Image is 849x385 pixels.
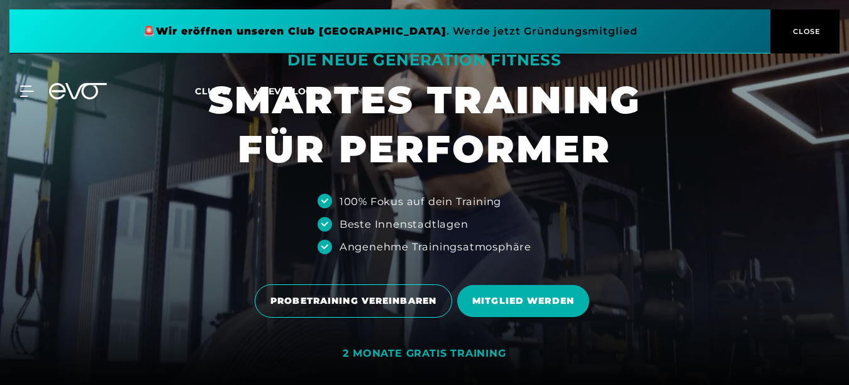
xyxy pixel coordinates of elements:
[340,194,501,209] div: 100% Fokus auf dein Training
[195,85,253,97] a: Clubs
[350,84,379,99] a: en
[472,294,574,308] span: MITGLIED WERDEN
[457,276,594,326] a: MITGLIED WERDEN
[253,86,325,97] a: MYEVO LOGIN
[770,9,840,53] button: CLOSE
[340,239,531,254] div: Angenehme Trainingsatmosphäre
[270,294,436,308] span: PROBETRAINING VEREINBAREN
[255,275,457,327] a: PROBETRAINING VEREINBAREN
[208,75,641,174] h1: SMARTES TRAINING FÜR PERFORMER
[350,86,363,97] span: en
[343,347,506,360] div: 2 MONATE GRATIS TRAINING
[790,26,821,37] span: CLOSE
[340,216,469,232] div: Beste Innenstadtlagen
[195,86,228,97] span: Clubs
